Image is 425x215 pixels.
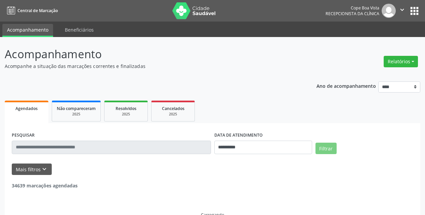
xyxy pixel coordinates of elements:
button: Relatórios [384,56,418,67]
a: Central de Marcação [5,5,58,16]
span: Agendados [15,106,38,111]
span: Não compareceram [57,106,96,111]
button: Mais filtroskeyboard_arrow_down [12,164,52,175]
i:  [398,6,406,13]
button:  [396,4,409,18]
span: Central de Marcação [17,8,58,13]
span: Cancelados [162,106,184,111]
div: 2025 [57,112,96,117]
div: 2025 [109,112,143,117]
div: 2025 [156,112,190,117]
a: Acompanhamento [2,24,53,37]
label: PESQUISAR [12,130,35,141]
span: Recepcionista da clínica [326,11,379,16]
p: Acompanhe a situação das marcações correntes e finalizadas [5,63,296,70]
div: Cope Boa Vista [326,5,379,11]
a: Beneficiários [60,24,98,36]
label: DATA DE ATENDIMENTO [214,130,263,141]
button: apps [409,5,420,17]
button: Filtrar [315,143,337,154]
span: Resolvidos [116,106,136,111]
p: Acompanhamento [5,46,296,63]
i: keyboard_arrow_down [41,166,48,173]
strong: 34639 marcações agendadas [12,182,78,189]
p: Ano de acompanhamento [316,81,376,90]
img: img [382,4,396,18]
